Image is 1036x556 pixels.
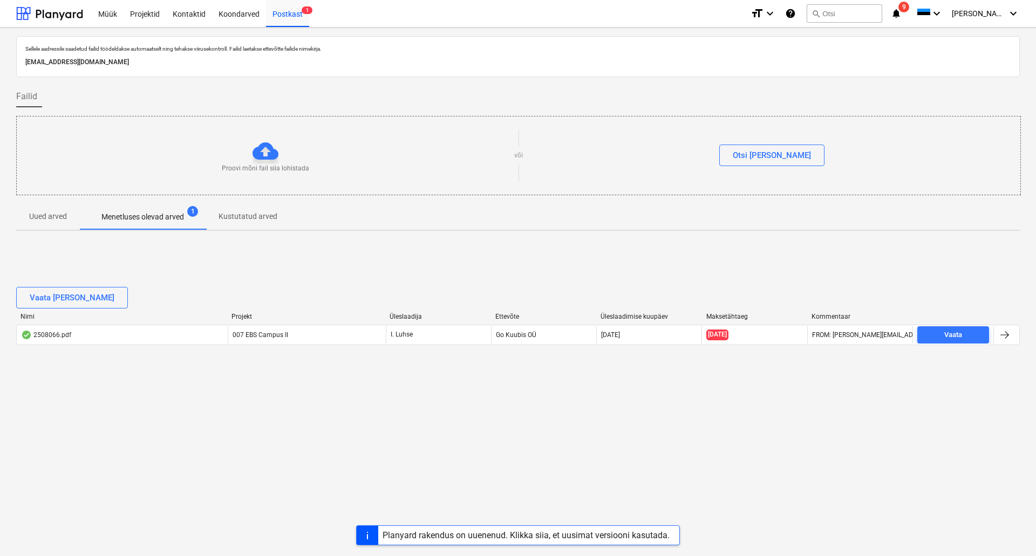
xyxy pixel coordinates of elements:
[495,313,592,320] div: Ettevõte
[719,145,824,166] button: Otsi [PERSON_NAME]
[219,211,277,222] p: Kustutatud arved
[601,331,620,339] div: [DATE]
[491,326,596,344] div: Go Kuubis OÜ
[601,313,698,320] div: Üleslaadimise kuupäev
[233,331,288,339] span: 007 EBS Campus II
[21,313,223,320] div: Nimi
[733,148,811,162] div: Otsi [PERSON_NAME]
[390,313,487,320] div: Üleslaadija
[383,530,670,540] div: Planyard rakendus on uuenenud. Klikka siia, et uusimat versiooni kasutada.
[25,57,1011,68] p: [EMAIL_ADDRESS][DOMAIN_NAME]
[222,164,309,173] p: Proovi mõni fail siia lohistada
[706,313,803,320] div: Maksetähtaeg
[706,330,728,340] span: [DATE]
[16,287,128,308] button: Vaata [PERSON_NAME]
[30,291,114,305] div: Vaata [PERSON_NAME]
[16,90,37,103] span: Failid
[16,116,1021,195] div: Proovi mõni fail siia lohistadavõiOtsi [PERSON_NAME]
[29,211,67,222] p: Uued arved
[21,331,71,339] div: 2508066.pdf
[391,330,413,339] p: I. Luhse
[101,211,184,223] p: Menetluses olevad arved
[187,206,198,217] span: 1
[917,326,989,344] button: Vaata
[231,313,381,320] div: Projekt
[25,45,1011,52] p: Sellele aadressile saadetud failid töödeldakse automaatselt ning tehakse viirusekontroll. Failid ...
[514,151,523,160] p: või
[944,329,962,341] div: Vaata
[812,313,909,320] div: Kommentaar
[21,331,32,339] div: Andmed failist loetud
[982,504,1036,556] iframe: Chat Widget
[302,6,312,14] span: 1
